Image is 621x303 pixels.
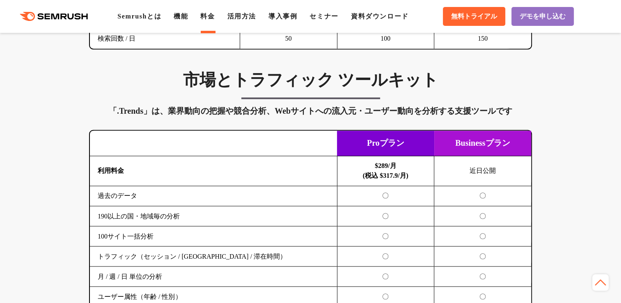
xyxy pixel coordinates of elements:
td: 〇 [434,186,532,206]
td: 月 / 週 / 日 単位の分析 [90,266,337,287]
td: 〇 [337,186,434,206]
a: 導入事例 [268,13,297,20]
a: 活用方法 [227,13,256,20]
td: 〇 [337,246,434,266]
div: 「.Trends」は、業界動向の把握や競合分析、Webサイトへの流入元・ユーザー動向を分析する支援ツールです [89,104,532,117]
span: デモを申し込む [520,12,566,21]
a: 無料トライアル [443,7,505,26]
a: 料金 [200,13,215,20]
a: セミナー [309,13,338,20]
b: 利用料金 [98,167,124,174]
td: 100 [337,29,434,49]
td: 〇 [337,226,434,246]
a: Semrushとは [117,13,161,20]
td: 近日公開 [434,156,532,186]
span: 無料トライアル [451,12,497,21]
td: 100サイト一括分析 [90,226,337,246]
td: 〇 [434,206,532,226]
a: 機能 [174,13,188,20]
td: 50 [240,29,337,49]
td: Proプラン [337,131,434,156]
td: 190以上の国・地域毎の分析 [90,206,337,226]
b: $289/月 (税込 $317.9/月) [363,162,408,179]
a: 資料ダウンロード [351,13,409,20]
td: 〇 [434,246,532,266]
td: 150 [434,29,532,49]
a: デモを申し込む [511,7,574,26]
td: 検索回数 / 日 [90,29,240,49]
td: Businessプラン [434,131,532,156]
td: 〇 [434,226,532,246]
td: トラフィック（セッション / [GEOGRAPHIC_DATA] / 滞在時間） [90,246,337,266]
td: 過去のデータ [90,186,337,206]
td: 〇 [434,266,532,287]
td: 〇 [337,206,434,226]
td: 〇 [337,266,434,287]
h3: 市場とトラフィック ツールキット [89,70,532,90]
